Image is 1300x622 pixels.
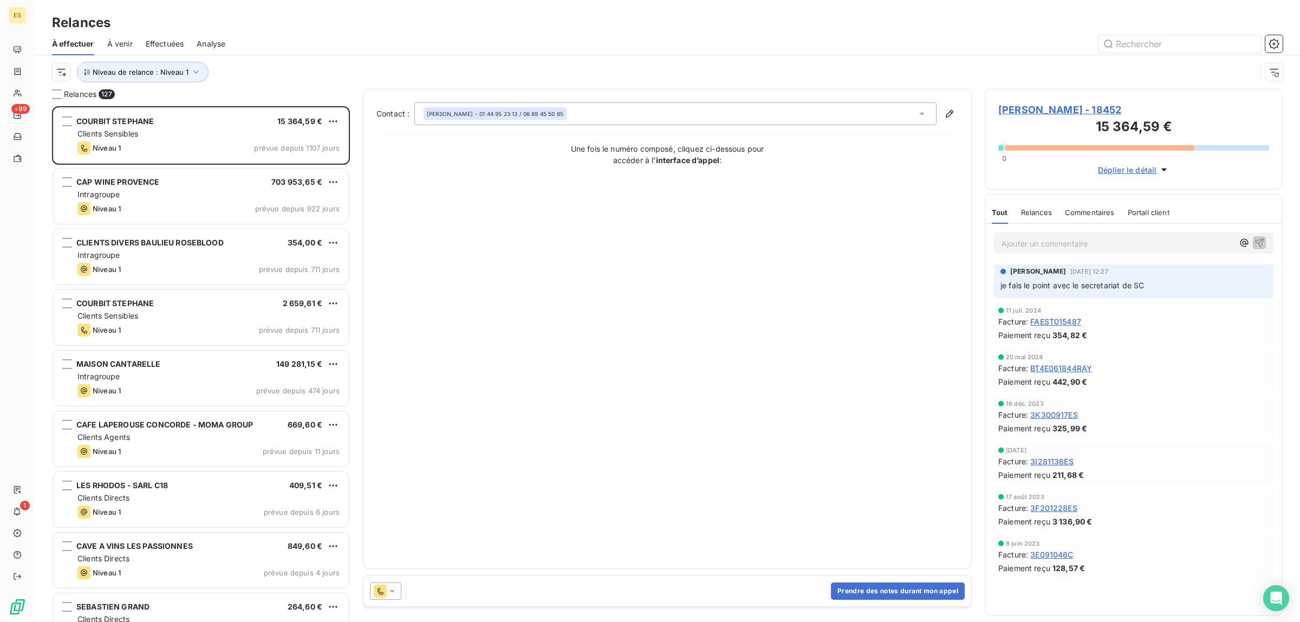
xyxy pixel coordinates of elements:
span: Clients Directs [77,493,129,502]
div: Open Intercom Messenger [1263,585,1289,611]
input: Rechercher [1098,35,1261,53]
span: Intragroupe [77,250,120,260]
div: ES [9,7,26,24]
span: [PERSON_NAME] - 18452 [998,102,1269,117]
span: 669,60 € [288,420,322,429]
span: Paiement reçu [998,423,1050,434]
span: Intragroupe [77,372,120,381]
span: 127 [99,89,114,99]
span: Paiement reçu [998,469,1050,481]
span: Niveau de relance : Niveau 1 [93,68,188,76]
span: FAEST015487 [1030,316,1081,327]
span: Niveau 1 [93,326,121,334]
p: Une fois le numéro composé, cliquez ci-dessous pour accéder à l’ : [559,143,776,166]
span: 354,82 € [1052,329,1087,341]
span: 849,60 € [288,541,322,550]
span: CAP WINE PROVENCE [76,177,160,186]
span: 149 281,15 € [276,359,322,368]
span: Niveau 1 [93,265,121,274]
h3: Relances [52,13,110,33]
span: Intragroupe [77,190,120,199]
span: Facture : [998,316,1028,327]
span: 18 déc. 2023 [1006,400,1044,407]
span: Facture : [998,409,1028,420]
span: Effectuées [146,38,184,49]
span: 409,51 € [289,481,322,490]
span: CAFE LAPEROUSE CONCORDE - MOMA GROUP [76,420,253,429]
span: Portail client [1128,208,1169,217]
span: prévue depuis 6 jours [264,508,340,516]
span: Paiement reçu [998,329,1050,341]
span: Niveau 1 [93,568,121,577]
button: Niveau de relance : Niveau 1 [77,62,209,82]
strong: interface d’appel [656,155,720,165]
span: 3I281136ES [1030,456,1074,467]
span: CLIENTS DIVERS BAULIEU ROSEBLOOD [76,238,224,247]
span: 3K300917ES [1030,409,1078,420]
span: Clients Agents [77,432,130,442]
span: Facture : [998,549,1028,560]
span: 17 août 2023 [1006,494,1044,500]
span: prévue depuis 711 jours [259,326,340,334]
span: Analyse [197,38,225,49]
span: Paiement reçu [998,376,1050,387]
span: 2 659,61 € [283,299,323,308]
span: Niveau 1 [93,204,121,213]
span: Niveau 1 [93,144,121,152]
span: prévue depuis 711 jours [259,265,340,274]
span: Facture : [998,502,1028,514]
span: prévue depuis 474 jours [256,386,340,395]
span: 3 136,90 € [1052,516,1093,527]
span: CAVE A VINS LES PASSIONNES [76,541,193,550]
span: prévue depuis 4 jours [264,568,340,577]
span: Clients Sensibles [77,129,139,138]
span: 1 [20,501,30,510]
span: 264,60 € [288,602,322,611]
span: Clients Sensibles [77,311,139,320]
h3: 15 364,59 € [998,117,1269,139]
span: 0 [1002,154,1006,163]
span: Paiement reçu [998,562,1050,574]
span: BT4E061844RAY [1030,362,1092,374]
span: 703 953,65 € [271,177,322,186]
span: 8 juin 2023 [1006,540,1040,547]
span: Niveau 1 [93,508,121,516]
span: Niveau 1 [93,447,121,456]
span: 128,57 € [1052,562,1085,574]
span: COURBIT STEPHANE [76,116,154,126]
span: Niveau 1 [93,386,121,395]
div: grid [52,106,350,622]
span: prévue depuis 1107 jours [254,144,340,152]
span: Paiement reçu [998,516,1050,527]
span: COURBIT STEPHANE [76,299,154,308]
span: [PERSON_NAME] [1010,267,1066,276]
span: [DATE] 12:27 [1070,268,1108,275]
label: Contact : [376,108,414,119]
span: 442,90 € [1052,376,1087,387]
span: [PERSON_NAME] [427,110,473,118]
span: Facture : [998,362,1028,374]
span: Déplier le détail [1098,164,1157,176]
span: 354,00 € [288,238,322,247]
img: Logo LeanPay [9,598,26,615]
span: Clients Directs [77,554,129,563]
button: Déplier le détail [1095,164,1173,176]
span: Commentaires [1065,208,1115,217]
span: LES RHODOS - SARL C18 [76,481,168,490]
span: À effectuer [52,38,94,49]
span: Facture : [998,456,1028,467]
span: SEBASTIEN GRAND [76,602,149,611]
span: +99 [11,104,30,114]
span: Tout [992,208,1008,217]
span: prévue depuis 11 jours [263,447,340,456]
span: À venir [107,38,133,49]
span: [DATE] [1006,447,1026,453]
span: 11 juil. 2024 [1006,307,1041,314]
span: Relances [1021,208,1052,217]
span: 3F201228ES [1030,502,1077,514]
span: 15 364,59 € [277,116,322,126]
span: prévue depuis 922 jours [255,204,340,213]
span: 325,99 € [1052,423,1087,434]
span: 3E091046C [1030,549,1073,560]
span: je fais le point avec le secretariat de SC [1000,281,1144,290]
